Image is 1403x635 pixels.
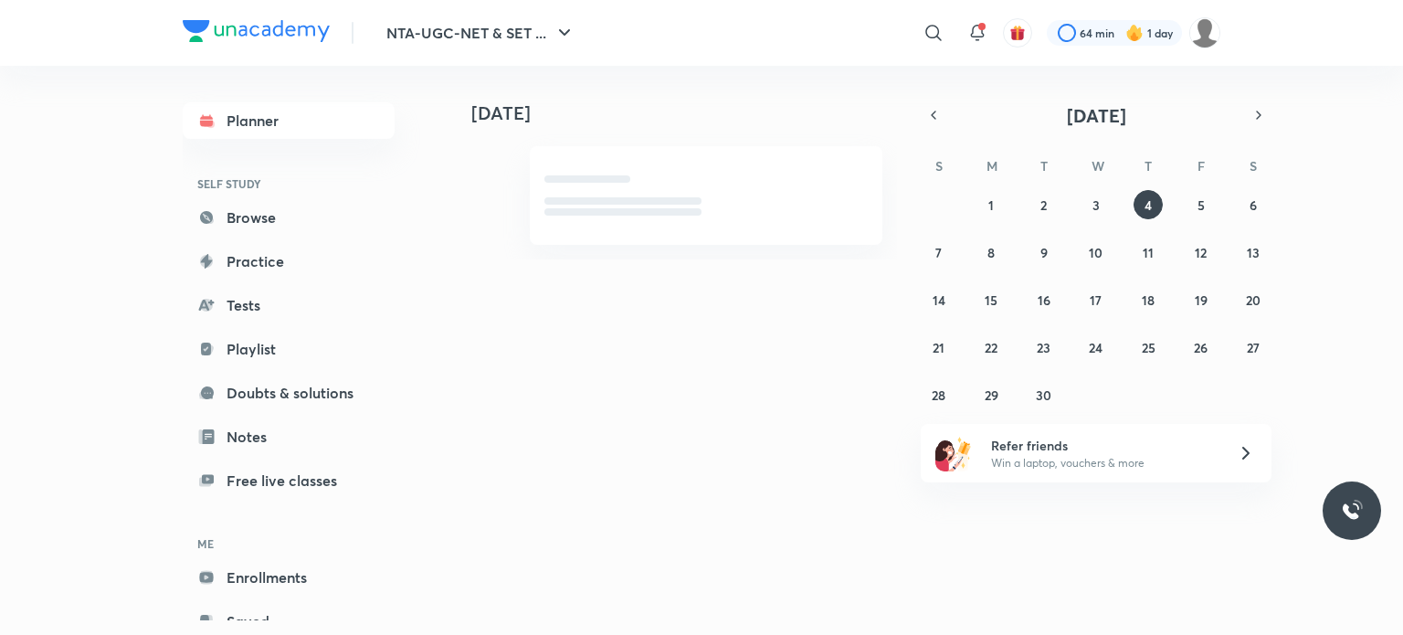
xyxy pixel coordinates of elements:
abbr: September 16, 2025 [1038,291,1050,309]
img: streak [1125,24,1144,42]
button: September 7, 2025 [924,238,954,267]
a: Company Logo [183,20,330,47]
button: September 25, 2025 [1134,333,1163,362]
img: referral [935,435,972,471]
button: September 6, 2025 [1239,190,1268,219]
button: September 8, 2025 [976,238,1006,267]
abbr: September 29, 2025 [985,386,998,404]
abbr: September 21, 2025 [933,339,944,356]
h4: [DATE] [471,102,901,124]
button: September 24, 2025 [1081,333,1111,362]
abbr: September 10, 2025 [1089,244,1102,261]
button: avatar [1003,18,1032,48]
abbr: Tuesday [1040,157,1048,175]
button: September 11, 2025 [1134,238,1163,267]
button: NTA-UGC-NET & SET ... [375,15,586,51]
button: September 22, 2025 [976,333,1006,362]
p: Win a laptop, vouchers & more [991,455,1216,471]
abbr: September 9, 2025 [1040,244,1048,261]
abbr: September 11, 2025 [1143,244,1154,261]
button: September 15, 2025 [976,285,1006,314]
abbr: September 5, 2025 [1197,196,1205,214]
a: Doubts & solutions [183,375,395,411]
abbr: September 23, 2025 [1037,339,1050,356]
span: [DATE] [1067,103,1126,128]
a: Notes [183,418,395,455]
abbr: September 19, 2025 [1195,291,1208,309]
button: September 3, 2025 [1081,190,1111,219]
abbr: September 17, 2025 [1090,291,1102,309]
a: Enrollments [183,559,395,596]
abbr: September 13, 2025 [1247,244,1260,261]
abbr: September 6, 2025 [1250,196,1257,214]
abbr: September 28, 2025 [932,386,945,404]
a: Browse [183,199,395,236]
abbr: September 24, 2025 [1089,339,1102,356]
h6: SELF STUDY [183,168,395,199]
button: September 1, 2025 [976,190,1006,219]
abbr: September 18, 2025 [1142,291,1155,309]
button: September 29, 2025 [976,380,1006,409]
h6: Refer friends [991,436,1216,455]
abbr: September 7, 2025 [935,244,942,261]
abbr: Monday [986,157,997,175]
abbr: September 8, 2025 [987,244,995,261]
h6: ME [183,528,395,559]
button: September 26, 2025 [1187,333,1216,362]
abbr: Wednesday [1092,157,1104,175]
abbr: September 1, 2025 [988,196,994,214]
img: SRITAMA CHATTERJEE [1189,17,1220,48]
abbr: Sunday [935,157,943,175]
button: September 14, 2025 [924,285,954,314]
button: September 2, 2025 [1029,190,1059,219]
button: September 17, 2025 [1081,285,1111,314]
button: September 10, 2025 [1081,238,1111,267]
button: September 19, 2025 [1187,285,1216,314]
button: September 27, 2025 [1239,333,1268,362]
abbr: Saturday [1250,157,1257,175]
abbr: September 30, 2025 [1036,386,1051,404]
button: September 9, 2025 [1029,238,1059,267]
abbr: September 25, 2025 [1142,339,1155,356]
abbr: Thursday [1145,157,1152,175]
abbr: September 22, 2025 [985,339,997,356]
button: September 18, 2025 [1134,285,1163,314]
abbr: September 2, 2025 [1040,196,1047,214]
a: Free live classes [183,462,395,499]
button: September 20, 2025 [1239,285,1268,314]
button: September 13, 2025 [1239,238,1268,267]
a: Tests [183,287,395,323]
abbr: September 3, 2025 [1092,196,1100,214]
button: September 23, 2025 [1029,333,1059,362]
button: September 5, 2025 [1187,190,1216,219]
abbr: September 12, 2025 [1195,244,1207,261]
button: September 16, 2025 [1029,285,1059,314]
button: September 28, 2025 [924,380,954,409]
abbr: Friday [1197,157,1205,175]
abbr: September 4, 2025 [1145,196,1152,214]
abbr: September 15, 2025 [985,291,997,309]
button: September 4, 2025 [1134,190,1163,219]
abbr: September 26, 2025 [1194,339,1208,356]
a: Playlist [183,331,395,367]
a: Planner [183,102,395,139]
button: September 12, 2025 [1187,238,1216,267]
abbr: September 14, 2025 [933,291,945,309]
button: [DATE] [946,102,1246,128]
a: Practice [183,243,395,280]
img: Company Logo [183,20,330,42]
img: ttu [1341,500,1363,522]
abbr: September 20, 2025 [1246,291,1261,309]
img: avatar [1009,25,1026,41]
button: September 21, 2025 [924,333,954,362]
abbr: September 27, 2025 [1247,339,1260,356]
button: September 30, 2025 [1029,380,1059,409]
